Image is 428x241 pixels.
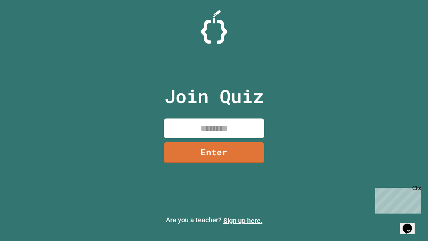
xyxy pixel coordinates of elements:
img: Logo.svg [201,10,227,44]
a: Sign up here. [223,217,262,225]
iframe: chat widget [372,185,421,214]
p: Are you a teacher? [5,215,423,226]
div: Chat with us now!Close [3,3,46,43]
iframe: chat widget [400,214,421,234]
a: Enter [164,142,264,163]
p: Join Quiz [165,82,264,110]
